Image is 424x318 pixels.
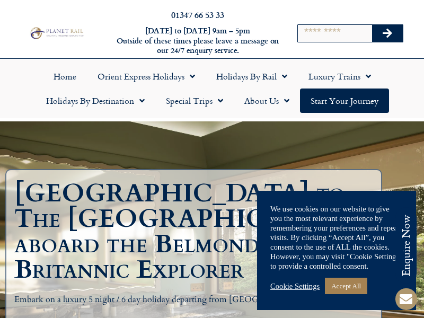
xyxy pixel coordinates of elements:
h1: [GEOGRAPHIC_DATA] to The [GEOGRAPHIC_DATA] aboard the Belmond Britannic Explorer [14,181,378,282]
a: Cookie Settings [270,281,320,291]
a: Holidays by Destination [36,89,155,113]
a: Accept All [325,278,367,294]
a: 01347 66 53 33 [171,8,224,21]
p: Embark on a luxury 5 night / 6 day holiday departing from [GEOGRAPHIC_DATA] [14,293,373,307]
a: Home [43,64,87,89]
button: Search [372,25,403,42]
a: Start your Journey [300,89,389,113]
a: Orient Express Holidays [87,64,206,89]
h6: [DATE] to [DATE] 9am – 5pm Outside of these times please leave a message on our 24/7 enquiry serv... [116,26,280,56]
nav: Menu [5,64,419,113]
a: Special Trips [155,89,234,113]
div: We use cookies on our website to give you the most relevant experience by remembering your prefer... [270,204,403,271]
img: Planet Rail Train Holidays Logo [28,26,85,40]
a: Holidays by Rail [206,64,298,89]
a: About Us [234,89,300,113]
a: Luxury Trains [298,64,382,89]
